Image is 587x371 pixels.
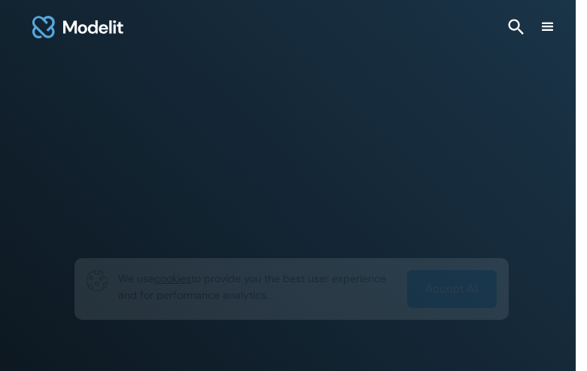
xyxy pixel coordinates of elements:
[30,9,126,45] a: home
[30,9,126,45] img: modelit logo
[407,270,497,308] a: Accept All
[154,272,191,285] span: cookies
[118,270,397,303] p: We use to provide you the best user experience and for performance analytics.
[539,18,557,36] div: menu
